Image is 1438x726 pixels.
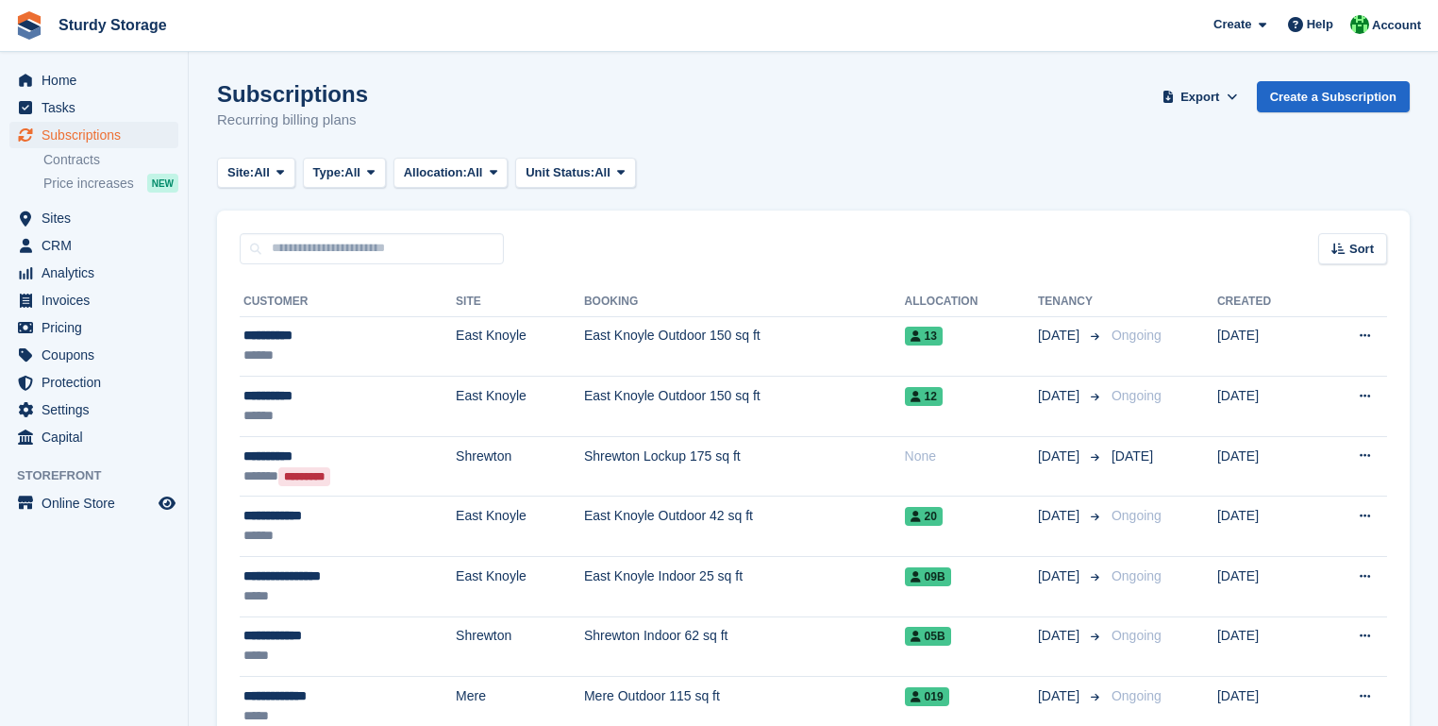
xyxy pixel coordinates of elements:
[313,163,345,182] span: Type:
[456,557,584,617] td: East Knoyle
[1372,16,1421,35] span: Account
[217,110,368,131] p: Recurring billing plans
[9,205,178,231] a: menu
[1257,81,1410,112] a: Create a Subscription
[303,158,386,189] button: Type: All
[1217,616,1315,677] td: [DATE]
[905,387,943,406] span: 12
[9,260,178,286] a: menu
[905,447,1038,466] div: None
[9,490,178,516] a: menu
[584,436,905,497] td: Shrewton Lockup 175 sq ft
[456,287,584,317] th: Site
[9,369,178,396] a: menu
[1038,506,1083,526] span: [DATE]
[526,163,594,182] span: Unit Status:
[456,497,584,557] td: East Knoyle
[42,490,155,516] span: Online Store
[1038,447,1083,466] span: [DATE]
[584,497,905,557] td: East Knoyle Outdoor 42 sq ft
[43,175,134,193] span: Price increases
[42,314,155,341] span: Pricing
[1350,15,1369,34] img: Simon Sturdy
[456,377,584,437] td: East Knoyle
[1349,240,1374,259] span: Sort
[9,67,178,93] a: menu
[1038,326,1083,346] span: [DATE]
[1038,686,1083,706] span: [DATE]
[254,163,270,182] span: All
[1038,626,1083,646] span: [DATE]
[9,287,178,313] a: menu
[393,158,509,189] button: Allocation: All
[1112,448,1153,464] span: [DATE]
[42,232,155,259] span: CRM
[9,122,178,148] a: menu
[42,67,155,93] span: Home
[147,174,178,193] div: NEW
[467,163,483,182] span: All
[42,287,155,313] span: Invoices
[1180,88,1219,107] span: Export
[51,9,175,41] a: Sturdy Storage
[1038,386,1083,406] span: [DATE]
[9,424,178,450] a: menu
[1112,688,1162,703] span: Ongoing
[42,342,155,368] span: Coupons
[1217,316,1315,377] td: [DATE]
[42,205,155,231] span: Sites
[43,151,178,169] a: Contracts
[240,287,456,317] th: Customer
[17,466,188,485] span: Storefront
[584,316,905,377] td: East Knoyle Outdoor 150 sq ft
[1217,287,1315,317] th: Created
[1159,81,1242,112] button: Export
[9,232,178,259] a: menu
[42,369,155,396] span: Protection
[9,397,178,423] a: menu
[1112,568,1162,583] span: Ongoing
[42,122,155,148] span: Subscriptions
[905,507,943,526] span: 20
[1307,15,1333,34] span: Help
[1217,436,1315,497] td: [DATE]
[344,163,360,182] span: All
[584,287,905,317] th: Booking
[1038,287,1104,317] th: Tenancy
[1217,557,1315,617] td: [DATE]
[1217,377,1315,437] td: [DATE]
[9,342,178,368] a: menu
[156,492,178,515] a: Preview store
[905,327,943,346] span: 13
[43,173,178,194] a: Price increases NEW
[217,81,368,107] h1: Subscriptions
[1112,508,1162,523] span: Ongoing
[42,260,155,286] span: Analytics
[456,316,584,377] td: East Knoyle
[584,557,905,617] td: East Knoyle Indoor 25 sq ft
[227,163,254,182] span: Site:
[1112,328,1162,343] span: Ongoing
[584,616,905,677] td: Shrewton Indoor 62 sq ft
[42,94,155,121] span: Tasks
[9,94,178,121] a: menu
[456,616,584,677] td: Shrewton
[9,314,178,341] a: menu
[905,687,949,706] span: 019
[15,11,43,40] img: stora-icon-8386f47178a22dfd0bd8f6a31ec36ba5ce8667c1dd55bd0f319d3a0aa187defe.svg
[1112,628,1162,643] span: Ongoing
[905,627,951,646] span: 05B
[404,163,467,182] span: Allocation:
[584,377,905,437] td: East Knoyle Outdoor 150 sq ft
[905,567,951,586] span: 09B
[1112,388,1162,403] span: Ongoing
[1213,15,1251,34] span: Create
[42,397,155,423] span: Settings
[217,158,295,189] button: Site: All
[1217,497,1315,557] td: [DATE]
[905,287,1038,317] th: Allocation
[515,158,635,189] button: Unit Status: All
[456,436,584,497] td: Shrewton
[1038,566,1083,586] span: [DATE]
[594,163,610,182] span: All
